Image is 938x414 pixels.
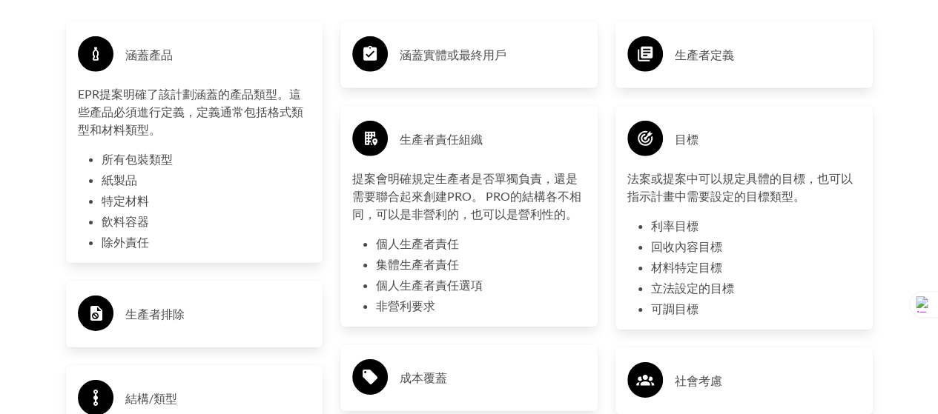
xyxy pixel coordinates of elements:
font: 材料特定目標 [651,260,722,274]
font: 非營利要求 [376,298,435,313]
font: 回收內容目標 [651,239,722,253]
font: 成本覆蓋 [400,370,447,384]
font: 涵蓋產品 [125,47,173,61]
font: 結構/類型 [125,391,177,405]
font: 紙製品 [102,173,137,187]
font: 集體生產者責任 [376,257,459,271]
font: EPR提案明確了該計劃涵蓋的產品類型。這些產品必須進行定義，定義通常包括格式類型和材料類型。 [78,87,303,136]
font: 法案或提案中可以規定具體的目標，也可以指示計畫中需要設定的目標類型。 [627,171,853,203]
font: 目標 [675,132,698,146]
font: 個人生產者責任 [376,236,459,250]
font: 生產者責任組織 [400,132,483,146]
font: 利率目標 [651,218,698,233]
font: 立法設定的目標 [651,281,734,295]
font: 生產者定義 [675,47,734,61]
font: 特定材料 [102,193,149,207]
font: 涵蓋實體或最終用戶 [400,47,506,61]
font: 提案會明確規定生產者是否單獨負責，還是需要聯合起來創建PRO。 PRO的結構各不相同，可以是非營利的，也可以是營利性的。 [352,171,581,221]
font: 除外責任 [102,235,149,249]
font: 可調目標 [651,301,698,315]
font: 飲料容器 [102,214,149,228]
font: 個人生產者責任選項 [376,278,483,292]
font: 生產者排除 [125,307,185,321]
font: 社會考慮 [675,373,722,387]
font: 所有包裝類型 [102,152,173,166]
